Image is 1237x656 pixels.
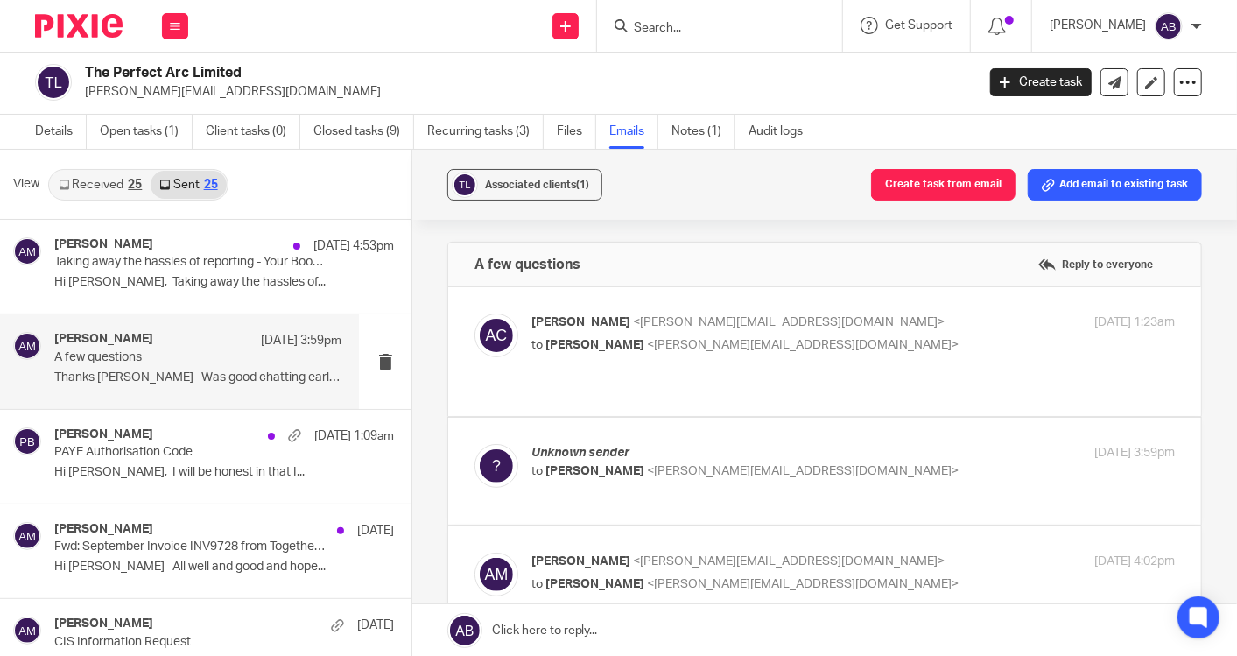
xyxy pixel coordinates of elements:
[13,332,41,360] img: svg%3E
[85,64,788,82] h2: The Perfect Arc Limited
[531,578,543,590] span: to
[1094,444,1175,462] p: [DATE] 3:59pm
[474,314,518,357] img: svg%3E
[633,555,945,568] span: <[PERSON_NAME][EMAIL_ADDRESS][DOMAIN_NAME]>
[633,316,945,328] span: <[PERSON_NAME][EMAIL_ADDRESS][DOMAIN_NAME]>
[749,115,816,149] a: Audit logs
[13,175,39,194] span: View
[54,237,153,252] h4: [PERSON_NAME]
[13,237,41,265] img: svg%3E
[313,115,414,149] a: Closed tasks (9)
[474,553,518,596] img: svg%3E
[35,115,87,149] a: Details
[54,332,153,347] h4: [PERSON_NAME]
[531,316,630,328] span: [PERSON_NAME]
[447,169,602,201] button: Associated clients(1)
[632,21,790,37] input: Search
[531,444,960,462] p: Unknown sender
[85,83,964,101] p: [PERSON_NAME][EMAIL_ADDRESS][DOMAIN_NAME]
[647,578,959,590] span: <[PERSON_NAME][EMAIL_ADDRESS][DOMAIN_NAME]>
[545,465,644,477] span: [PERSON_NAME]
[545,578,644,590] span: [PERSON_NAME]
[54,370,341,385] p: Thanks [PERSON_NAME] Was good chatting earlier,...
[151,171,226,199] a: Sent25
[54,635,326,650] p: CIS Information Request
[531,339,543,351] span: to
[50,171,151,199] a: Received25
[13,617,41,645] img: svg%3E
[54,275,394,290] p: Hi [PERSON_NAME], Taking away the hassles of...
[545,339,644,351] span: [PERSON_NAME]
[357,522,394,540] p: [DATE]
[54,255,326,270] p: Taking away the hassles of reporting - Your Bookkeeping fixed fee agreement
[54,617,153,631] h4: [PERSON_NAME]
[54,465,394,480] p: Hi [PERSON_NAME], I will be honest in that I...
[609,115,658,149] a: Emails
[128,179,142,191] div: 25
[474,256,580,273] h4: A few questions
[647,465,959,477] span: <[PERSON_NAME][EMAIL_ADDRESS][DOMAIN_NAME]>
[204,179,218,191] div: 25
[647,339,959,351] span: <[PERSON_NAME][EMAIL_ADDRESS][DOMAIN_NAME]>
[54,522,153,537] h4: [PERSON_NAME]
[54,427,153,442] h4: [PERSON_NAME]
[871,169,1016,201] button: Create task from email
[357,617,394,634] p: [DATE]
[671,115,735,149] a: Notes (1)
[485,180,589,190] span: Associated clients
[531,555,630,568] span: [PERSON_NAME]
[1094,553,1175,571] p: [DATE] 4:02pm
[313,237,394,255] p: [DATE] 4:53pm
[314,427,394,445] p: [DATE] 1:09am
[576,180,589,190] span: (1)
[427,115,544,149] a: Recurring tasks (3)
[54,350,284,365] p: A few questions
[1050,17,1146,34] p: [PERSON_NAME]
[35,14,123,38] img: Pixie
[885,19,952,32] span: Get Support
[100,115,193,149] a: Open tasks (1)
[261,332,341,349] p: [DATE] 3:59pm
[1094,314,1175,332] p: [DATE] 1:23am
[54,560,394,575] p: Hi [PERSON_NAME] All well and good and hope...
[54,540,326,554] p: Fwd: September Invoice INV9728 from Together We Count Limited for The Perfect Arc Limited
[54,445,326,460] p: PAYE Authorisation Code
[474,444,518,488] img: %3E %3Ctext x='21' fill='%23ffffff' font-family='aktiv-grotesk,-apple-system,BlinkMacSystemFont,S...
[13,522,41,550] img: svg%3E
[206,115,300,149] a: Client tasks (0)
[531,465,543,477] span: to
[13,427,41,455] img: svg%3E
[452,172,478,198] img: svg%3E
[1155,12,1183,40] img: svg%3E
[990,68,1092,96] a: Create task
[1028,169,1202,201] button: Add email to existing task
[35,64,72,101] img: svg%3E
[557,115,596,149] a: Files
[1034,251,1157,278] label: Reply to everyone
